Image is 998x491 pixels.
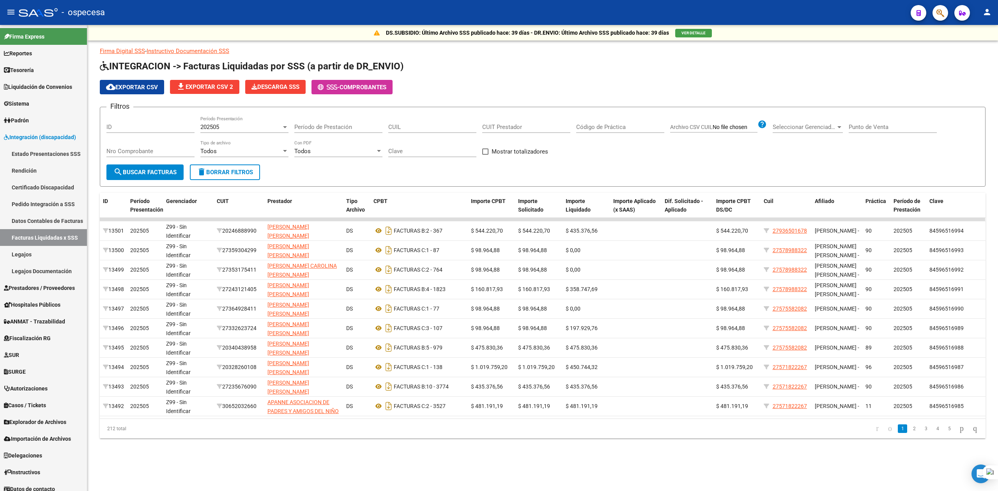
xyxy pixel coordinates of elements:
[865,344,872,351] span: 89
[929,344,964,351] span: 84596516988
[127,193,163,227] datatable-header-cell: Período Presentación
[566,306,580,312] span: $ 0,00
[908,422,920,435] li: page 2
[716,228,748,234] span: $ 544.220,70
[166,399,191,414] span: Z99 - Sin Identificar
[815,325,859,331] span: [PERSON_NAME] -
[773,228,807,234] span: 27936501678
[166,263,191,278] span: Z99 - Sin Identificar
[865,364,872,370] span: 96
[217,246,261,255] div: 27359304299
[815,282,859,297] span: [PERSON_NAME] [PERSON_NAME] -
[4,32,44,41] span: Firma Express
[267,243,309,258] span: [PERSON_NAME] [PERSON_NAME]
[217,226,261,235] div: 20246888990
[200,124,219,131] span: 202505
[929,306,964,312] span: 84596516990
[373,302,465,315] div: 1 - 77
[563,193,610,227] datatable-header-cell: Importe Liquidado
[170,80,239,94] button: Exportar CSV 2
[971,465,990,483] div: Open Intercom Messenger
[773,286,807,292] span: 27578988322
[394,325,426,331] span: FACTURAS C:
[346,383,353,390] span: DS
[384,283,394,295] i: Descargar documento
[166,302,191,317] span: Z99 - Sin Identificar
[716,383,748,390] span: $ 435.376,56
[4,99,29,108] span: Sistema
[343,193,370,227] datatable-header-cell: Tipo Archivo
[865,325,872,331] span: 90
[103,226,124,235] div: 13501
[267,198,292,204] span: Prestador
[130,306,149,312] span: 202505
[130,228,149,234] span: 202505
[166,341,191,356] span: Z99 - Sin Identificar
[566,267,580,273] span: $ 0,00
[518,228,550,234] span: $ 544.220,70
[384,341,394,354] i: Descargar documento
[894,403,912,409] span: 202505
[217,324,261,333] div: 27332623724
[492,147,548,156] span: Mostrar totalizadores
[761,193,812,227] datatable-header-cell: Cuil
[373,283,465,295] div: 4 - 1823
[130,364,149,370] span: 202505
[200,148,217,155] span: Todos
[394,286,426,292] span: FACTURAS B:
[865,383,872,390] span: 90
[394,267,426,273] span: FACTURAS C:
[518,383,550,390] span: $ 435.376,56
[267,341,309,356] span: [PERSON_NAME] [PERSON_NAME]
[518,286,550,292] span: $ 160.817,93
[894,306,912,312] span: 202505
[894,286,912,292] span: 202505
[166,380,191,395] span: Z99 - Sin Identificar
[103,285,124,294] div: 13498
[716,403,748,409] span: $ 481.191,19
[166,224,191,239] span: Z99 - Sin Identificar
[384,400,394,412] i: Descargar documento
[373,224,465,237] div: 2 - 367
[100,47,986,55] p: -
[713,193,761,227] datatable-header-cell: Importe CPBT DS/DC
[106,84,158,91] span: Exportar CSV
[130,403,149,409] span: 202505
[815,344,859,351] span: [PERSON_NAME] -
[103,304,124,313] div: 13497
[384,263,394,276] i: Descargar documento
[518,198,543,213] span: Importe Solicitado
[518,344,550,351] span: $ 475.830,36
[176,83,233,90] span: Exportar CSV 2
[294,148,311,155] span: Todos
[757,120,767,129] mat-icon: help
[373,380,465,393] div: 10 - 3774
[217,363,261,372] div: 20328260108
[346,198,365,213] span: Tipo Archivo
[130,325,149,331] span: 202505
[929,325,964,331] span: 84596516989
[217,402,261,411] div: 30652032660
[100,48,145,55] a: Firma Digital SSS
[166,282,191,297] span: Z99 - Sin Identificar
[100,80,164,94] button: Exportar CSV
[471,306,500,312] span: $ 98.964,88
[4,434,71,443] span: Importación de Archivos
[4,317,65,326] span: ANMAT - Trazabilidad
[865,403,872,409] span: 11
[384,224,394,237] i: Descargar documento
[518,325,547,331] span: $ 98.964,88
[773,344,807,351] span: 27575582082
[773,403,807,409] span: 27571822267
[346,267,353,273] span: DS
[566,403,598,409] span: $ 481.191,19
[4,133,76,141] span: Integración (discapacidad)
[113,167,123,177] mat-icon: search
[384,302,394,315] i: Descargar documento
[894,344,912,351] span: 202505
[166,243,191,258] span: Z99 - Sin Identificar
[518,403,550,409] span: $ 481.191,19
[6,7,16,17] mat-icon: menu
[394,383,426,390] span: FACTURAS B:
[471,325,500,331] span: $ 98.964,88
